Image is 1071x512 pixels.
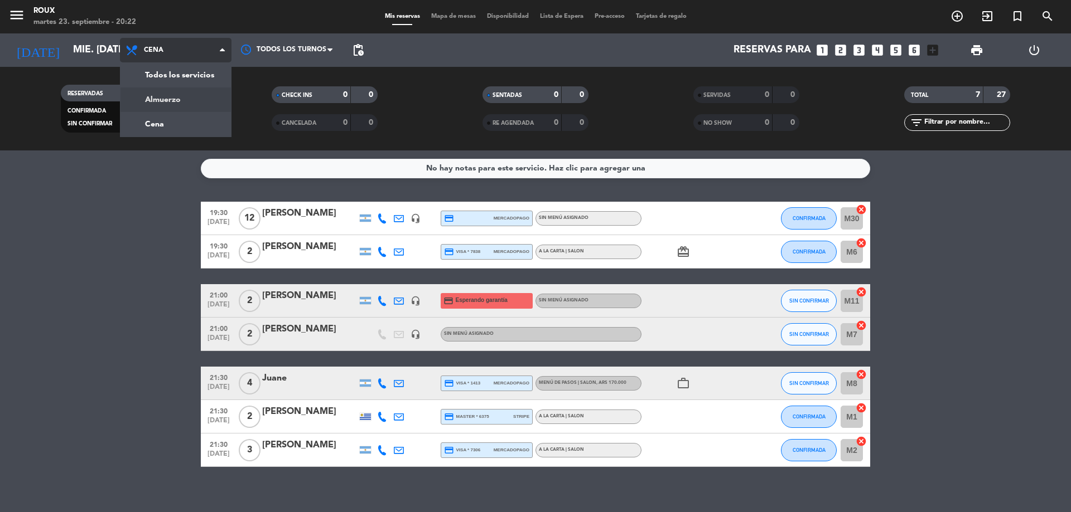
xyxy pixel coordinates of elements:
span: SENTADAS [493,92,522,98]
span: A la Carta | SALON [539,249,584,253]
strong: 0 [369,119,375,126]
i: looks_5 [889,43,903,57]
div: [PERSON_NAME] [262,206,357,221]
span: Mapa de mesas [426,13,481,19]
strong: 0 [554,119,558,126]
i: credit_card [444,247,454,257]
div: Juane [262,371,357,386]
span: [DATE] [205,450,233,463]
span: Sin menú asignado [539,216,588,220]
span: Mis reservas [379,13,426,19]
strong: 0 [765,91,769,99]
span: 2 [239,290,260,312]
i: looks_6 [907,43,922,57]
button: SIN CONFIRMAR [781,323,837,345]
span: master * 6375 [444,412,489,422]
i: card_giftcard [677,245,690,259]
span: 21:00 [205,288,233,301]
span: visa * 1413 [444,378,480,388]
span: Sin menú asignado [444,331,494,336]
strong: 0 [369,91,375,99]
button: SIN CONFIRMAR [781,372,837,394]
i: [DATE] [8,38,67,62]
span: print [970,43,983,57]
a: Cena [120,112,231,136]
span: mercadopago [494,379,529,387]
i: looks_one [815,43,829,57]
span: 12 [239,207,260,230]
span: 2 [239,406,260,428]
button: CONFIRMADA [781,207,837,230]
span: , ARS 170.000 [596,381,626,385]
i: headset_mic [411,213,421,223]
i: cancel [856,369,867,380]
i: add_box [925,43,940,57]
strong: 0 [343,91,348,99]
span: 19:30 [205,206,233,218]
strong: 0 [790,119,797,126]
i: search [1041,9,1054,23]
input: Filtrar por nombre... [923,116,1010,129]
span: 21:00 [205,321,233,334]
i: cancel [856,320,867,331]
i: filter_list [910,116,923,129]
span: CONFIRMADA [67,108,106,114]
span: [DATE] [205,218,233,231]
span: SIN CONFIRMAR [789,380,829,386]
button: CONFIRMADA [781,439,837,461]
span: SIN CONFIRMAR [67,121,112,126]
span: 21:30 [205,437,233,450]
i: power_settings_new [1027,43,1041,57]
i: headset_mic [411,329,421,339]
strong: 0 [343,119,348,126]
span: 19:30 [205,239,233,252]
span: SERVIDAS [703,92,731,98]
strong: 0 [580,119,586,126]
div: [PERSON_NAME] [262,322,357,337]
span: A la Carta | SALON [539,414,584,418]
span: Disponibilidad [481,13,534,19]
i: credit_card [444,445,454,455]
div: martes 23. septiembre - 20:22 [33,17,136,28]
span: CONFIRMADA [793,447,826,453]
span: CHECK INS [282,92,312,98]
button: CONFIRMADA [781,406,837,428]
i: cancel [856,402,867,413]
strong: 0 [765,119,769,126]
strong: 0 [580,91,586,99]
i: cancel [856,204,867,215]
button: SIN CONFIRMAR [781,290,837,312]
span: 2 [239,241,260,263]
i: menu [8,7,25,23]
div: No hay notas para este servicio. Haz clic para agregar una [426,162,645,175]
span: Reservas para [734,45,811,56]
span: CONFIRMADA [793,248,826,255]
span: A la Carta | SALON [539,447,584,452]
i: work_outline [677,377,690,390]
strong: 7 [976,91,980,99]
span: [DATE] [205,383,233,396]
span: Pre-acceso [589,13,630,19]
div: [PERSON_NAME] [262,240,357,254]
span: stripe [513,413,529,420]
span: SIN CONFIRMAR [789,298,829,304]
i: add_circle_outline [951,9,964,23]
span: Sin menú asignado [539,298,588,303]
strong: 27 [997,91,1008,99]
i: credit_card [443,296,454,306]
span: 4 [239,372,260,394]
span: mercadopago [494,248,529,255]
strong: 0 [790,91,797,99]
strong: 0 [554,91,558,99]
span: SIN CONFIRMAR [789,331,829,337]
span: CONFIRMADA [793,215,826,221]
span: visa * 7838 [444,247,480,257]
span: RESERVADAS [67,91,103,96]
div: [PERSON_NAME] [262,289,357,303]
i: looks_two [833,43,848,57]
button: CONFIRMADA [781,241,837,263]
i: credit_card [444,213,454,223]
i: looks_4 [870,43,885,57]
span: [DATE] [205,252,233,265]
i: credit_card [444,378,454,388]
